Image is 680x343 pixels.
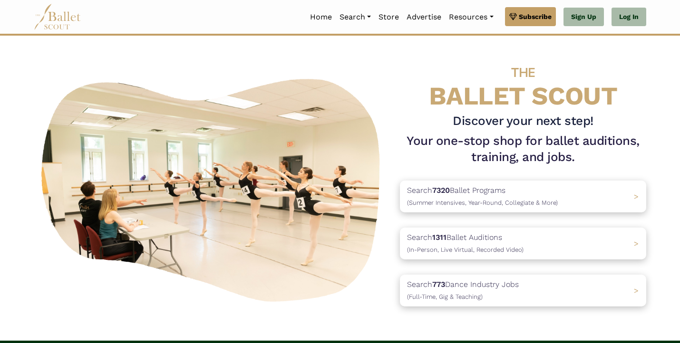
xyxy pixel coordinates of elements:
img: gem.svg [509,11,517,22]
h4: BALLET SCOUT [400,55,646,109]
span: (Full-Time, Gig & Teaching) [407,293,483,300]
p: Search Ballet Programs [407,184,558,209]
span: > [634,192,639,201]
a: Home [306,7,336,27]
b: 773 [432,280,445,289]
p: Search Dance Industry Jobs [407,278,519,303]
span: (Summer Intensives, Year-Round, Collegiate & More) [407,199,558,206]
a: Resources [445,7,497,27]
span: > [634,239,639,248]
p: Search Ballet Auditions [407,231,524,256]
b: 7320 [432,186,450,195]
a: Advertise [403,7,445,27]
span: > [634,286,639,295]
a: Search7320Ballet Programs(Summer Intensives, Year-Round, Collegiate & More)> [400,181,646,212]
img: A group of ballerinas talking to each other in a ballet studio [34,68,392,307]
a: Log In [612,8,646,27]
a: Sign Up [563,8,604,27]
h1: Your one-stop shop for ballet auditions, training, and jobs. [400,133,646,165]
b: 1311 [432,233,447,242]
a: Search1311Ballet Auditions(In-Person, Live Virtual, Recorded Video) > [400,228,646,259]
a: Store [375,7,403,27]
span: THE [511,65,535,80]
a: Search773Dance Industry Jobs(Full-Time, Gig & Teaching) > [400,275,646,306]
span: (In-Person, Live Virtual, Recorded Video) [407,246,524,253]
span: Subscribe [519,11,552,22]
a: Subscribe [505,7,556,26]
a: Search [336,7,375,27]
h3: Discover your next step! [400,113,646,129]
